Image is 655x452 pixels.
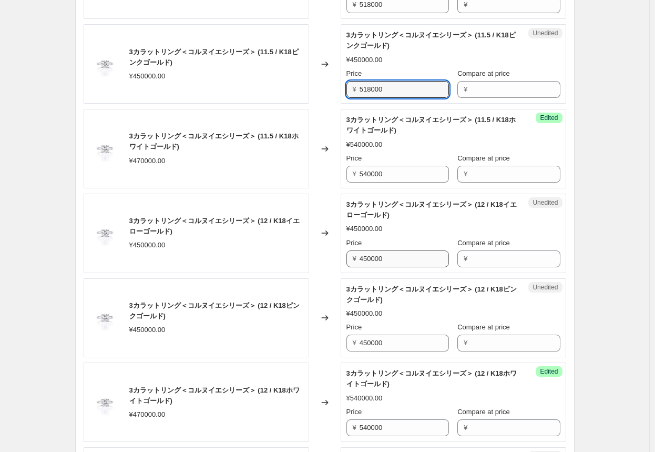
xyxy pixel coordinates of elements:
[353,1,356,8] span: ¥
[464,339,467,347] span: ¥
[346,200,517,219] span: 3カラットリング＜コルヌイエシリーズ＞ (12 / K18イエローゴールド)
[540,367,558,376] span: Edited
[129,386,300,405] span: 3カラットリング＜コルヌイエシリーズ＞ (12 / K18ホワイトゴールド)
[346,285,517,304] span: 3カラットリング＜コルヌイエシリーズ＞ (12 / K18ピンクゴールド)
[129,409,166,420] div: ¥470000.00
[89,217,121,249] img: Shopify_3_80x.png
[353,255,356,263] span: ¥
[346,116,516,134] span: 3カラットリング＜コルヌイエシリーズ＞ (11.5 / K18ホワイトゴールド)
[353,424,356,431] span: ¥
[464,1,467,8] span: ¥
[346,154,362,162] span: Price
[129,302,300,320] span: 3カラットリング＜コルヌイエシリーズ＞ (12 / K18ピンクゴールド)
[464,255,467,263] span: ¥
[464,85,467,93] span: ¥
[129,156,166,166] div: ¥470000.00
[89,302,121,334] img: Shopify_3_80x.png
[540,114,558,122] span: Edited
[464,170,467,178] span: ¥
[457,69,510,77] span: Compare at price
[346,323,362,331] span: Price
[346,139,383,150] div: ¥540000.00
[346,239,362,247] span: Price
[353,170,356,178] span: ¥
[346,408,362,416] span: Price
[346,55,383,65] div: ¥450000.00
[457,408,510,416] span: Compare at price
[464,424,467,431] span: ¥
[129,48,299,66] span: 3カラットリング＜コルヌイエシリーズ＞ (11.5 / K18ピンクゴールド)
[129,325,166,335] div: ¥450000.00
[129,132,299,150] span: 3カラットリング＜コルヌイエシリーズ＞ (11.5 / K18ホワイトゴールド)
[353,339,356,347] span: ¥
[533,29,558,37] span: Unedited
[346,31,516,49] span: 3カラットリング＜コルヌイエシリーズ＞ (11.5 / K18ピンクゴールド)
[346,393,383,404] div: ¥540000.00
[129,217,300,235] span: 3カラットリング＜コルヌイエシリーズ＞ (12 / K18イエローゴールド)
[346,369,517,388] span: 3カラットリング＜コルヌイエシリーズ＞ (12 / K18ホワイトゴールド)
[346,69,362,77] span: Price
[89,48,121,80] img: Shopify_3_80x.png
[89,133,121,165] img: Shopify_3_80x.png
[533,198,558,207] span: Unedited
[129,240,166,250] div: ¥450000.00
[457,154,510,162] span: Compare at price
[89,387,121,418] img: Shopify_3_80x.png
[353,85,356,93] span: ¥
[533,283,558,292] span: Unedited
[457,239,510,247] span: Compare at price
[346,224,383,234] div: ¥450000.00
[346,308,383,319] div: ¥450000.00
[129,71,166,82] div: ¥450000.00
[457,323,510,331] span: Compare at price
